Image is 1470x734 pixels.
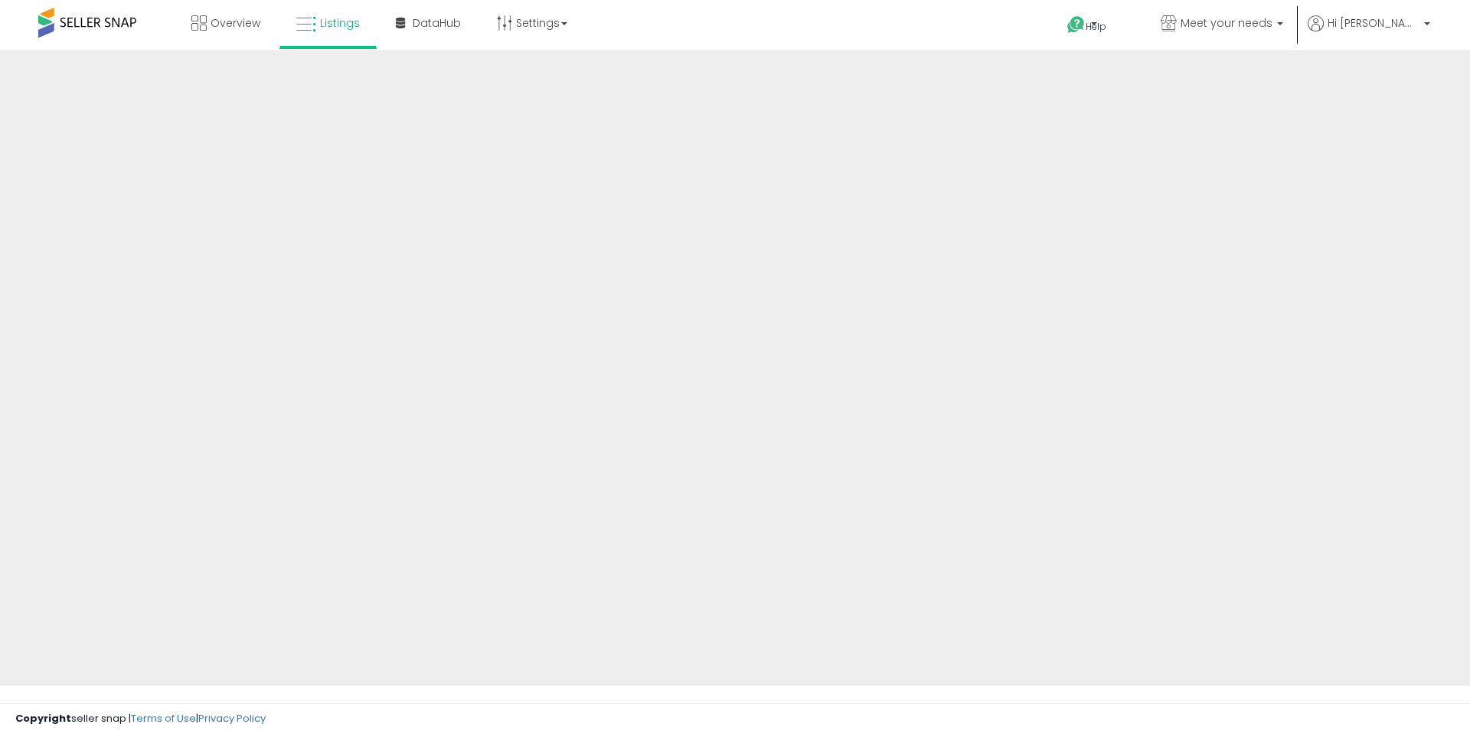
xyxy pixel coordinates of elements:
[1181,15,1272,31] span: Meet your needs
[211,15,260,31] span: Overview
[320,15,360,31] span: Listings
[1308,15,1430,50] a: Hi [PERSON_NAME]
[413,15,461,31] span: DataHub
[1328,15,1419,31] span: Hi [PERSON_NAME]
[1055,4,1136,50] a: Help
[1086,20,1106,33] span: Help
[1067,15,1086,34] i: Get Help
